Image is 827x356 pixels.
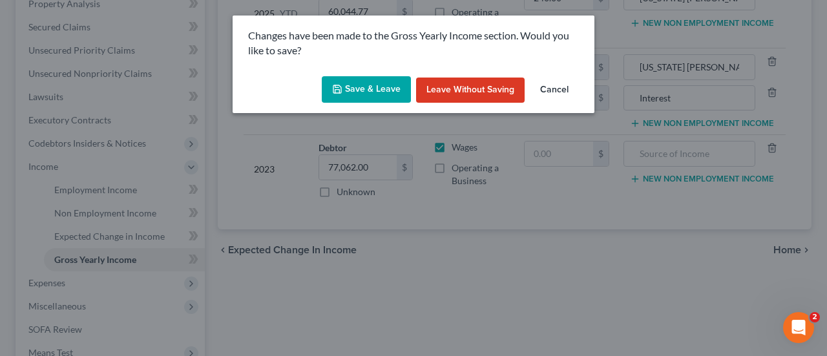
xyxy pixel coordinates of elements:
[322,76,411,103] button: Save & Leave
[810,312,820,322] span: 2
[248,28,579,58] p: Changes have been made to the Gross Yearly Income section. Would you like to save?
[530,78,579,103] button: Cancel
[416,78,525,103] button: Leave without Saving
[783,312,814,343] iframe: Intercom live chat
